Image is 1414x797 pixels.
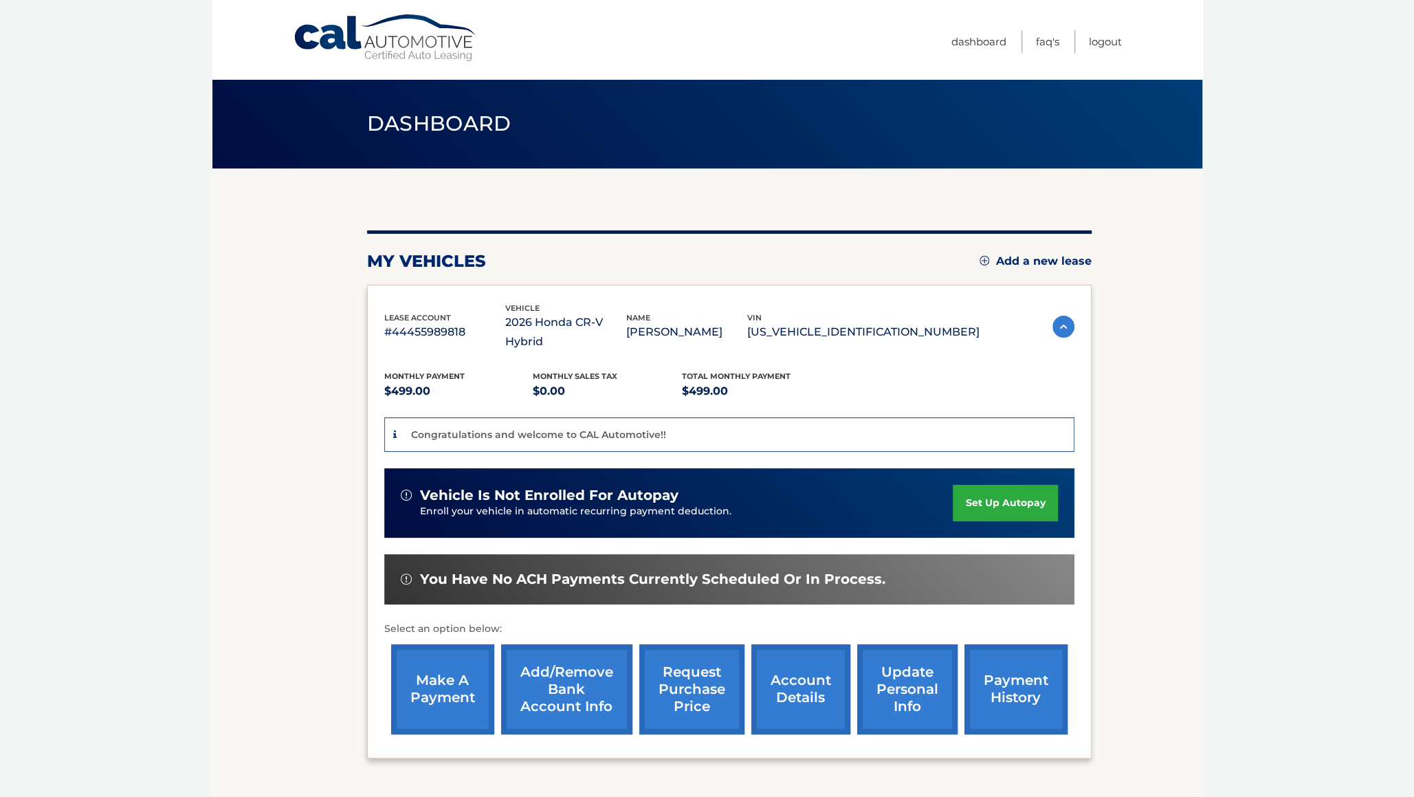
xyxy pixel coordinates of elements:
img: alert-white.svg [401,574,412,585]
a: account details [751,644,850,734]
span: You have no ACH payments currently scheduled or in process. [420,571,885,588]
span: name [626,313,650,323]
a: update personal info [857,644,958,734]
p: $499.00 [384,382,533,401]
h2: my vehicles [367,251,486,272]
p: $0.00 [533,382,682,401]
p: Congratulations and welcome to CAL Automotive!! [411,428,666,441]
a: make a payment [391,644,494,734]
a: Add a new lease [980,254,1092,268]
p: Enroll your vehicle in automatic recurring payment deduction. [420,504,953,519]
a: FAQ's [1036,30,1059,53]
a: Logout [1089,30,1122,53]
p: $499.00 [682,382,831,401]
a: Cal Automotive [293,14,478,63]
span: Dashboard [367,111,511,136]
p: Select an option below: [384,621,1074,637]
p: [PERSON_NAME] [626,323,747,342]
a: Add/Remove bank account info [501,644,632,734]
p: 2026 Honda CR-V Hybrid [505,313,626,351]
p: [US_VEHICLE_IDENTIFICATION_NUMBER] [747,323,980,342]
p: #44455989818 [384,323,505,342]
img: alert-white.svg [401,490,412,501]
a: set up autopay [953,485,1057,521]
span: lease account [384,313,451,323]
span: Total Monthly Payment [682,371,791,381]
a: request purchase price [639,644,744,734]
span: vehicle is not enrolled for autopay [420,487,678,504]
img: accordion-active.svg [1052,316,1074,338]
span: vin [747,313,762,323]
span: vehicle [505,303,540,313]
span: Monthly Payment [384,371,465,381]
img: add.svg [980,256,989,265]
span: Monthly sales Tax [533,371,617,381]
a: payment history [964,644,1068,734]
a: Dashboard [951,30,1006,53]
